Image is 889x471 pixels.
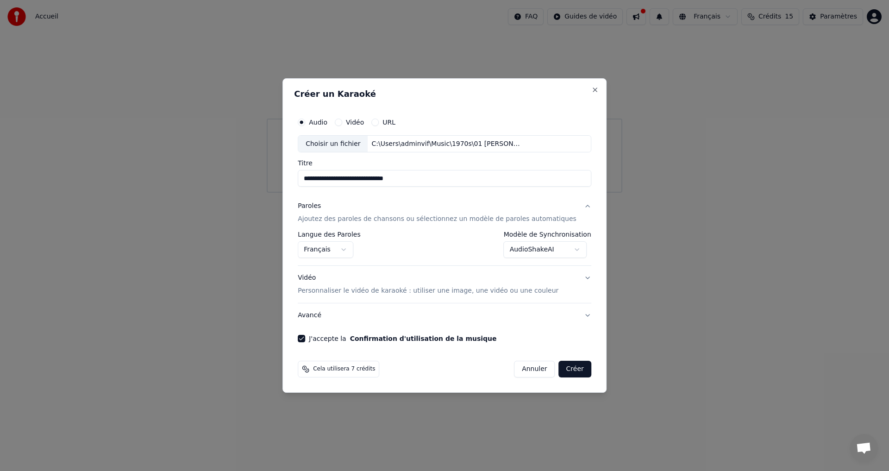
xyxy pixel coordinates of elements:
[514,361,555,377] button: Annuler
[294,90,595,98] h2: Créer un Karaoké
[298,136,368,152] div: Choisir un fichier
[346,119,364,126] label: Vidéo
[309,119,327,126] label: Audio
[350,335,497,342] button: J'accepte la
[559,361,591,377] button: Créer
[298,274,558,296] div: Vidéo
[298,215,576,224] p: Ajoutez des paroles de chansons ou sélectionnez un modèle de paroles automatiques
[313,365,375,373] span: Cela utilisera 7 crédits
[298,232,361,238] label: Langue des Paroles
[504,232,591,238] label: Modèle de Synchronisation
[298,286,558,295] p: Personnaliser le vidéo de karaoké : utiliser une image, une vidéo ou une couleur
[298,160,591,167] label: Titre
[309,335,496,342] label: J'accepte la
[382,119,395,126] label: URL
[298,195,591,232] button: ParolesAjoutez des paroles de chansons ou sélectionnez un modèle de paroles automatiques
[298,303,591,327] button: Avancé
[298,202,321,211] div: Paroles
[298,232,591,266] div: ParolesAjoutez des paroles de chansons ou sélectionnez un modèle de paroles automatiques
[368,139,526,149] div: C:\Users\adminvif\Music\1970s\01 [PERSON_NAME] - Les Champs-Élysées.mp3
[298,266,591,303] button: VidéoPersonnaliser le vidéo de karaoké : utiliser une image, une vidéo ou une couleur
